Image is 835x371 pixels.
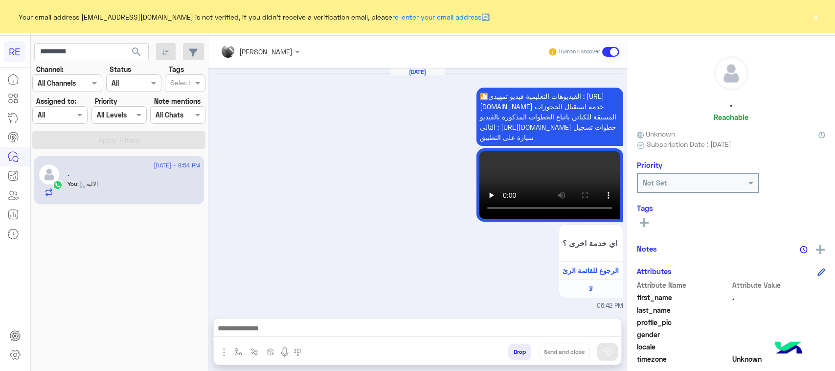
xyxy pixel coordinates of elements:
span: timezone [637,354,730,364]
button: select flow [230,344,247,360]
a: re-enter your email address [392,13,481,21]
h6: [DATE] [391,69,445,75]
h5: . [68,170,69,178]
img: send attachment [218,347,230,358]
span: Your email address [EMAIL_ADDRESS][DOMAIN_NAME] is not verified, if you didn't receive a verifica... [19,12,490,22]
span: profile_pic [637,317,730,327]
span: Subscription Date : [DATE] [647,139,731,149]
label: Note mentions [154,96,201,106]
span: : الاليه [77,180,98,187]
img: select flow [234,348,242,356]
span: first_name [637,292,730,302]
img: defaultAdmin.png [715,57,748,90]
button: search [125,43,149,64]
span: [DATE] - 8:54 PM [154,161,200,170]
p: 12/9/2025, 6:42 PM [476,88,623,146]
span: لا [589,284,593,293]
span: null [732,342,826,352]
h6: Tags [637,204,825,212]
span: 🎦الفيديوهات التعليمية فيديو تمهيدي : [URL][DOMAIN_NAME] خدمة استقبال الحجوزات المسبقة للكباتن بات... [480,92,616,141]
span: search [131,46,142,58]
span: Unknown [637,129,675,139]
label: Priority [95,96,117,106]
span: Attribute Name [637,280,730,290]
small: Human Handover [559,48,600,56]
div: RE [4,41,25,62]
h6: Attributes [637,267,672,276]
img: send voice note [279,347,291,358]
img: WhatsApp [53,180,63,190]
label: Assigned to: [36,96,76,106]
button: Trigger scenario [247,344,263,360]
h6: Priority [637,161,662,169]
span: الرجوع للقائمة الرئ [563,266,619,275]
span: Attribute Value [732,280,826,290]
span: null [732,329,826,340]
img: defaultAdmin.png [38,163,60,185]
img: create order [267,348,274,356]
span: 06:42 PM [597,301,623,311]
img: hulul-logo.png [771,332,806,366]
img: notes [800,246,808,254]
span: last_name [637,305,730,315]
span: Unknown [732,354,826,364]
span: locale [637,342,730,352]
button: × [811,12,820,22]
span: You [68,180,77,187]
h5: . [730,98,732,109]
button: create order [263,344,279,360]
button: Send and close [539,344,590,360]
span: gender [637,329,730,340]
span: . [732,292,826,302]
label: Status [110,64,131,74]
img: send message [603,347,612,357]
label: Channel: [36,64,64,74]
div: Select [169,77,191,90]
h6: Reachable [714,113,748,121]
button: Apply Filters [32,131,205,149]
button: Drop [508,344,531,360]
label: Tags [169,64,184,74]
img: Trigger scenario [250,348,258,356]
img: make a call [294,348,302,356]
span: اي خدمة اخرى ؟ [563,238,619,248]
img: add [816,245,825,254]
h6: Notes [637,244,657,253]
